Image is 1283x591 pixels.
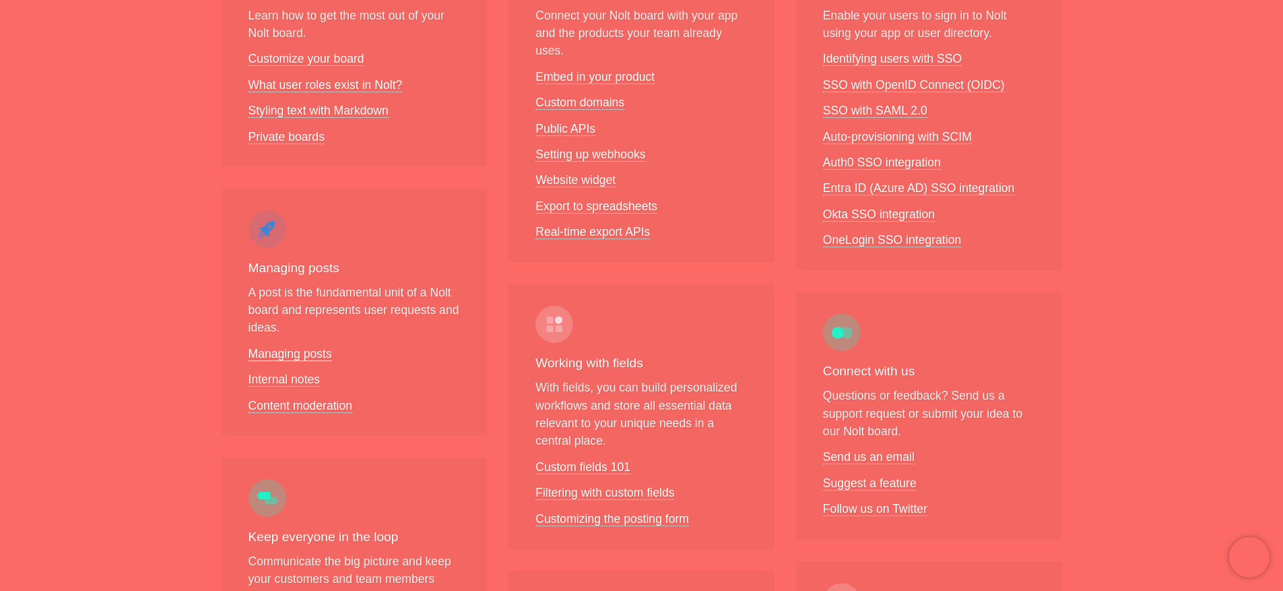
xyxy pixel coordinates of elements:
[823,78,1005,92] a: SSO with OpenID Connect (OIDC)
[249,259,461,278] h3: Managing posts
[249,104,389,118] a: Styling text with Markdown
[823,130,972,144] a: Auto-provisioning with SCIM
[535,354,748,373] h3: Working with fields
[535,7,748,60] p: Connect your Nolt board with your app and the products your team already uses.
[535,148,645,162] a: Setting up webhooks
[535,379,748,450] p: With fields, you can build personalized workflows and store all essential data relevant to your u...
[823,362,1035,381] h3: Connect with us
[535,486,674,500] a: Filtering with custom fields
[535,122,595,136] a: Public APIs
[823,233,961,247] a: OneLogin SSO integration
[823,387,1035,440] p: Questions or feedback? Send us a support request or submit your idea to our Nolt board.
[823,208,935,222] a: Okta SSO integration
[823,104,927,118] a: SSO with SAML 2.0
[1229,537,1270,578] iframe: Chatra live chat
[823,476,917,491] a: Suggest a feature
[249,78,403,92] a: What user roles exist in Nolt?
[249,130,325,144] a: Private boards
[249,52,364,66] a: Customize your board
[823,450,915,464] a: Send us an email
[823,181,1015,195] a: Entra ID (Azure AD) SSO integration
[535,225,650,239] a: Real-time export APIs
[823,52,962,66] a: Identifying users with SSO
[535,70,655,84] a: Embed in your product
[249,399,353,413] a: Content moderation
[823,7,1035,42] p: Enable your users to sign in to Nolt using your app or user directory.
[249,7,461,42] p: Learn how to get the most out of your Nolt board.
[535,512,689,526] a: Customizing the posting form
[535,460,630,474] a: Custom fields 101
[249,284,461,337] p: A post is the fundamental unit of a Nolt board and represents user requests and ideas.
[535,199,657,214] a: Export to spreadsheets
[249,373,321,387] a: Internal notes
[535,96,624,110] a: Custom domains
[249,528,461,547] h3: Keep everyone in the loop
[249,347,332,361] a: Managing posts
[823,156,941,170] a: Auth0 SSO integration
[535,173,616,187] a: Website widget
[823,502,927,516] a: Follow us on Twitter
